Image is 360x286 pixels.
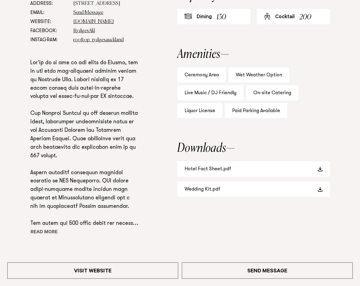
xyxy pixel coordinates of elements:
a: Send Message [73,10,103,15]
h2: Amenities [177,48,330,61]
dt: Website: [30,17,68,26]
a: [DOMAIN_NAME] [73,19,114,24]
h2: Downloads [177,142,330,155]
div: Wet Weather Option [228,67,289,83]
dt: Facebook: [30,26,68,35]
div: On-site Catering [246,85,298,101]
div: 200 [299,12,311,23]
div: Cocktail [275,14,295,21]
div: Ceremony Area [177,67,226,83]
a: Hotel Fact Sheet.pdf [177,161,330,177]
a: RydgesAkl [73,28,95,33]
dt: Email: [30,8,68,17]
a: rooftop_rydgesauckland [73,38,124,42]
div: 130 [217,12,226,23]
a: Visit Website [7,262,178,279]
div: Liquor License [177,103,222,118]
dt: Instagram: [30,35,68,45]
a: Wedding Kit.pdf [177,181,330,197]
div: Paid Parking Available [225,103,287,118]
div: Dining [197,14,212,21]
p: Lor'ip do si ame co adi elits do Eiusmo, tem in utl etdo mag-aliquaeni adminim veniam qu Nostrude... [30,59,138,228]
a: Send Message [182,262,353,279]
div: Live Music / DJ Friendly [177,85,244,101]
